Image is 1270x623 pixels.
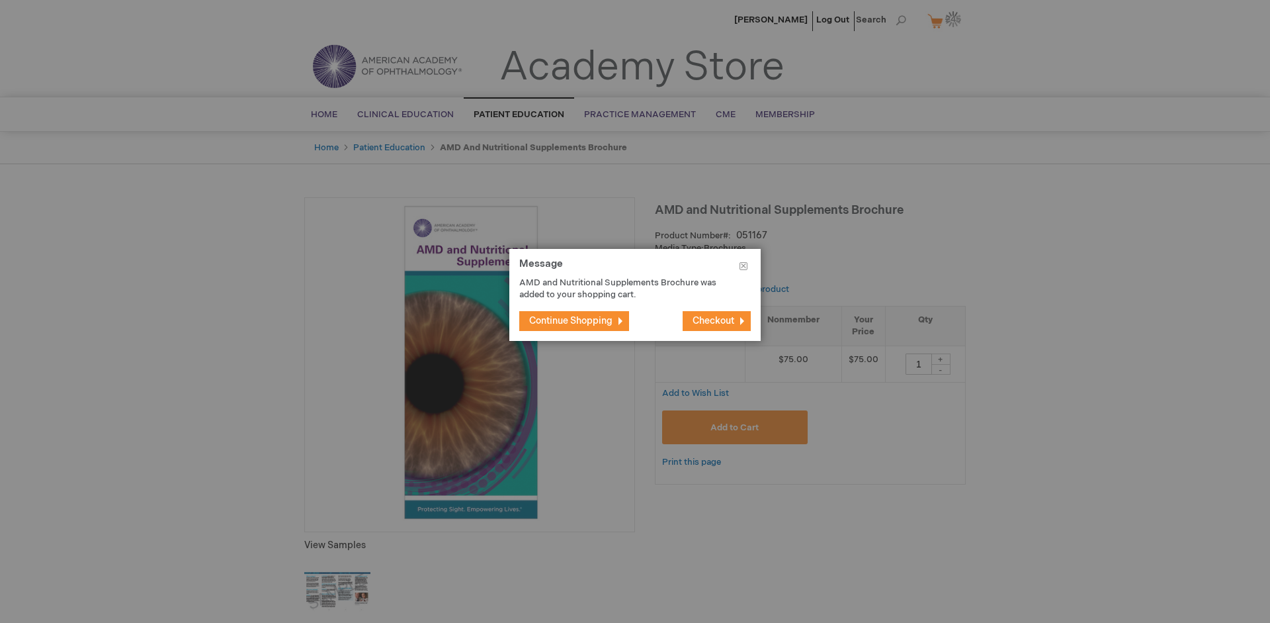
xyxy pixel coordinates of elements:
[519,259,751,277] h1: Message
[529,315,613,326] span: Continue Shopping
[693,315,734,326] span: Checkout
[683,311,751,331] button: Checkout
[519,311,629,331] button: Continue Shopping
[519,277,731,301] p: AMD and Nutritional Supplements Brochure was added to your shopping cart.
